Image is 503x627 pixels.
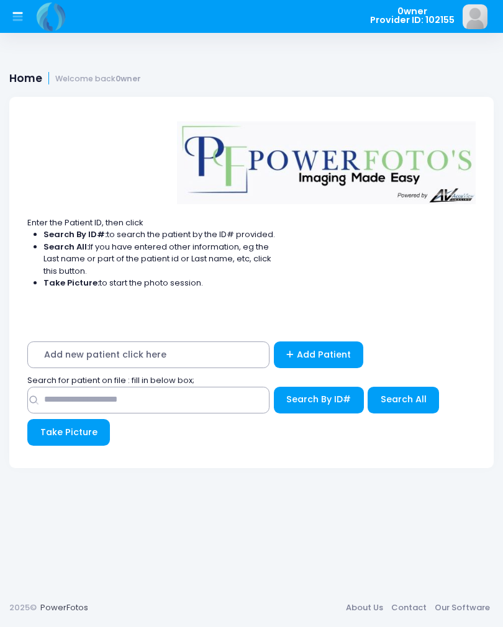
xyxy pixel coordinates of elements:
span: 0wner Provider ID: 102155 [370,7,455,25]
img: Logo [171,113,482,205]
strong: Take Picture: [43,277,99,289]
a: PowerFotos [40,602,88,613]
strong: Search By ID#: [43,228,107,240]
button: Search All [368,387,439,413]
span: Add new patient click here [27,341,270,368]
li: If you have entered other information, eg the Last name or part of the patient id or Last name, e... [43,241,276,277]
button: Search By ID# [274,387,364,413]
a: Contact [387,597,430,619]
small: Welcome back [55,74,141,84]
span: Take Picture [40,426,97,438]
img: image [463,4,487,29]
span: Search By ID# [286,393,351,405]
button: Take Picture [27,419,110,446]
span: 2025© [9,602,37,613]
h1: Home [9,72,141,85]
span: Search All [381,393,427,405]
img: Logo [34,1,68,32]
a: Add Patient [274,341,364,368]
span: Enter the Patient ID, then click [27,217,143,228]
span: Search for patient on file : fill in below box; [27,374,194,386]
li: to search the patient by the ID# provided. [43,228,276,241]
a: Our Software [430,597,494,619]
a: About Us [342,597,387,619]
li: to start the photo session. [43,277,276,289]
strong: 0wner [116,73,141,84]
strong: Search All: [43,241,89,253]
